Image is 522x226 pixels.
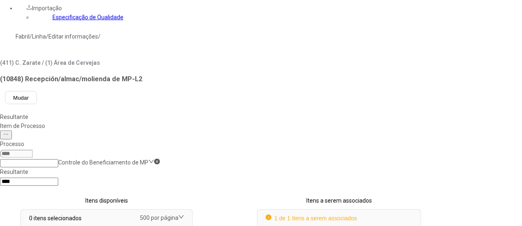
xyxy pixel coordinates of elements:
[16,33,30,40] a: Fabril
[266,214,357,223] p: 1 de 1 Itens a serem associados
[29,214,82,223] p: 0 itens selecionados
[13,95,29,101] span: Mudar
[32,5,62,11] span: Importação
[46,33,48,40] nz-breadcrumb-separator: /
[5,91,37,104] button: Mudar
[58,159,148,166] nz-select-item: Controle do Beneficiamento de MP
[98,33,100,40] nz-breadcrumb-separator: /
[140,215,178,221] nz-select-item: 500 por página
[30,33,32,40] nz-breadcrumb-separator: /
[21,196,193,205] p: Itens disponíveis
[52,14,123,21] a: Especificação de Qualidade
[32,33,46,40] a: Linha
[48,33,98,40] a: Editar informações
[257,196,421,205] p: Itens a serem associados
